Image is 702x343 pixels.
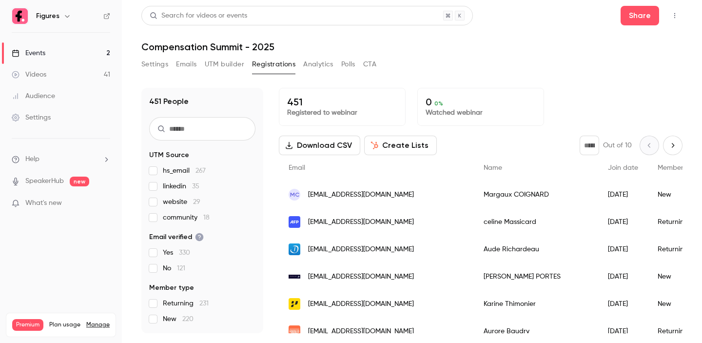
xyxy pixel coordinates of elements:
span: 35 [192,183,199,190]
button: Next page [663,136,682,155]
div: Search for videos or events [150,11,247,21]
span: Name [484,164,502,171]
span: [EMAIL_ADDRESS][DOMAIN_NAME] [308,299,414,309]
button: Polls [341,57,355,72]
button: Emails [176,57,196,72]
button: CTA [363,57,376,72]
p: Watched webinar [426,108,536,118]
span: community [163,213,210,222]
span: Email verified [149,232,204,242]
div: Audience [12,91,55,101]
span: No [163,263,185,273]
span: [EMAIL_ADDRESS][DOMAIN_NAME] [308,326,414,337]
p: 451 [287,96,397,108]
button: Share [621,6,659,25]
span: 231 [199,300,209,307]
button: Download CSV [279,136,360,155]
span: new [70,177,89,186]
div: Margaux COIGNARD [474,181,598,208]
div: [DATE] [598,208,648,236]
span: [EMAIL_ADDRESS][DOMAIN_NAME] [308,244,414,255]
span: [EMAIL_ADDRESS][DOMAIN_NAME] [308,272,414,282]
div: [PERSON_NAME] PORTES [474,263,598,290]
p: Out of 10 [603,141,632,150]
div: [DATE] [598,263,648,290]
span: [EMAIL_ADDRESS][DOMAIN_NAME] [308,217,414,227]
span: Premium [12,319,43,331]
span: hs_email [163,166,206,176]
span: linkedin [163,182,199,191]
img: afp.com [289,216,300,228]
img: payplug.com [289,298,300,310]
h1: Compensation Summit - 2025 [141,41,682,53]
li: help-dropdown-opener [12,154,110,164]
div: celine Massicard [474,208,598,236]
div: Settings [12,113,51,122]
img: Figures [12,8,28,24]
div: Events [12,48,45,58]
span: Yes [163,248,190,258]
img: foodles.co [289,325,300,337]
div: Videos [12,70,46,80]
p: 0 [426,96,536,108]
span: 267 [195,167,206,174]
button: Registrations [252,57,295,72]
a: Manage [86,321,110,329]
span: Member type [658,164,700,171]
h1: 451 People [149,96,189,107]
img: doctolib.com [289,243,300,255]
div: Karine Thimonier [474,290,598,318]
span: 18 [203,214,210,221]
span: Plan usage [49,321,80,329]
span: MC [290,190,299,199]
span: 330 [179,249,190,256]
h6: Figures [36,11,59,21]
button: Analytics [303,57,333,72]
span: Email [289,164,305,171]
span: Help [25,154,39,164]
p: Registered to webinar [287,108,397,118]
span: Returning [163,299,209,308]
span: Member type [149,283,194,293]
span: New [163,314,194,324]
span: [EMAIL_ADDRESS][DOMAIN_NAME] [308,190,414,200]
span: UTM Source [149,150,189,160]
iframe: Noticeable Trigger [98,199,110,208]
span: Join date [608,164,638,171]
div: [DATE] [598,181,648,208]
div: Aude Richardeau [474,236,598,263]
span: website [163,197,200,207]
span: 0 % [434,100,443,107]
span: What's new [25,198,62,208]
div: [DATE] [598,236,648,263]
button: Create Lists [364,136,437,155]
div: [DATE] [598,290,648,318]
a: SpeakerHub [25,176,64,186]
img: duqueine.fr [289,271,300,282]
span: 220 [182,316,194,323]
span: 121 [177,265,185,272]
button: UTM builder [205,57,244,72]
button: Settings [141,57,168,72]
span: 29 [193,199,200,205]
